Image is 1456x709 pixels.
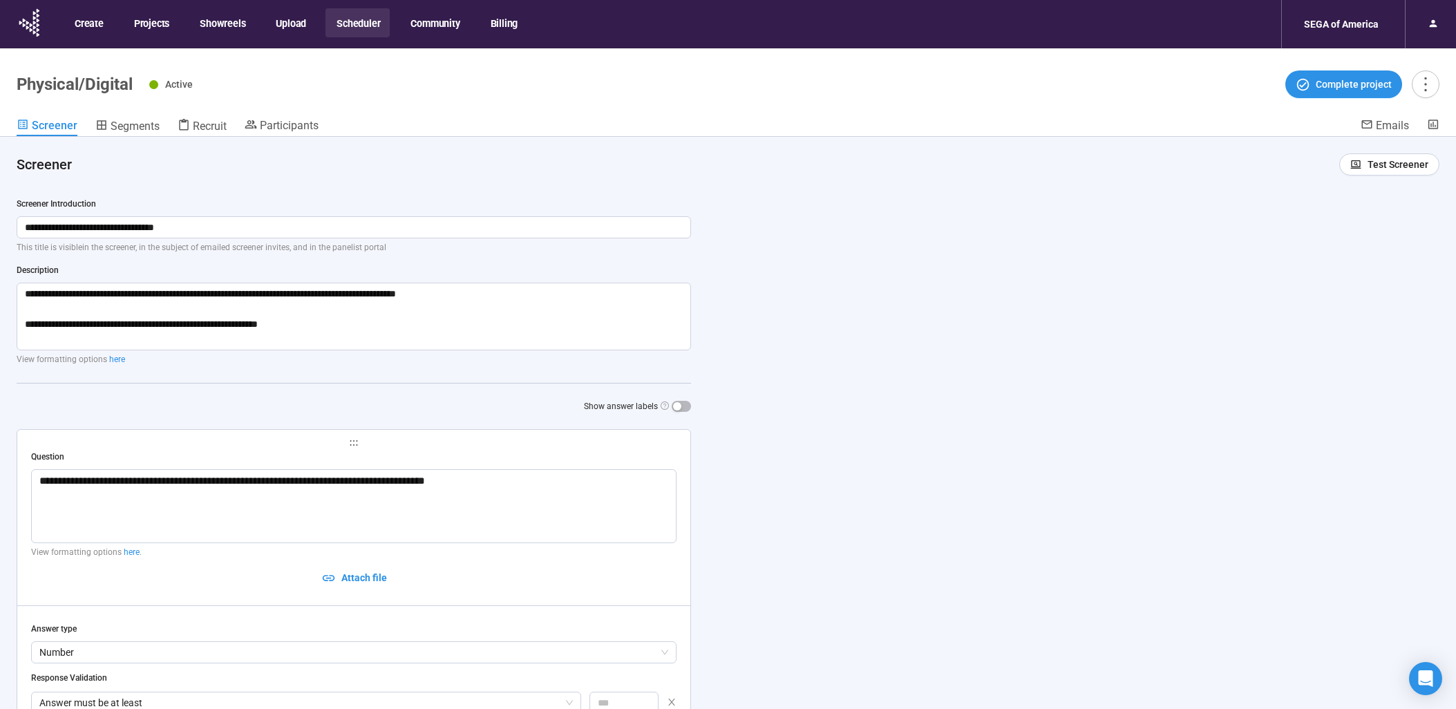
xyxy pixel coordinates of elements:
a: Emails [1361,118,1409,135]
div: Answer type [31,623,677,636]
button: Scheduler [325,8,390,37]
button: Community [399,8,469,37]
button: more [1412,70,1439,98]
button: Test Screener [1339,153,1439,176]
a: Participants [245,118,319,135]
span: more [1416,75,1435,93]
span: Number [39,642,668,663]
a: Segments [95,118,160,136]
h1: Physical/Digital [17,75,133,94]
span: Screener [32,119,77,132]
div: Description [17,264,691,277]
span: Attach file [341,570,387,585]
button: Billing [480,8,528,37]
p: View formatting options . [31,546,677,559]
button: Upload [265,8,316,37]
span: Test Screener [1368,157,1428,172]
p: This title is visible in the screener , in the subject of emailed screener invites, and in the pa... [17,241,691,254]
div: Screener Introduction [17,198,691,211]
button: Projects [123,8,179,37]
label: Show answer labels [584,400,691,413]
div: SEGA of America [1296,11,1387,37]
a: Recruit [178,118,227,136]
span: Segments [111,120,160,133]
span: Participants [260,119,319,132]
span: Complete project [1316,77,1392,92]
button: Showreels [189,8,255,37]
div: Question [31,451,677,464]
div: Response Validation [31,672,677,685]
div: Open Intercom Messenger [1409,662,1442,695]
a: Screener [17,118,77,136]
button: Complete project [1285,70,1402,98]
h4: Screener [17,155,1328,174]
span: holder [31,438,677,448]
a: here [124,547,140,557]
button: Create [64,8,113,37]
span: Recruit [193,120,227,133]
p: View formatting options [17,353,691,366]
span: question-circle [661,401,669,410]
button: Attach file [31,567,677,589]
span: Active [165,79,193,90]
a: here [109,354,125,364]
button: Show answer labels [672,401,691,412]
span: Emails [1376,119,1409,132]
